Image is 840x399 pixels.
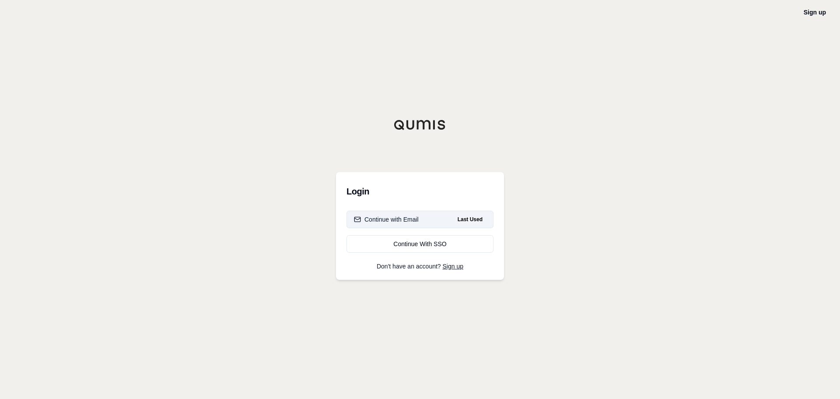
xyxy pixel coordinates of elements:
[454,214,486,225] span: Last Used
[804,9,826,16] a: Sign up
[346,211,493,228] button: Continue with EmailLast Used
[354,215,419,224] div: Continue with Email
[443,263,463,270] a: Sign up
[346,235,493,253] a: Continue With SSO
[354,240,486,248] div: Continue With SSO
[346,183,493,200] h3: Login
[346,263,493,269] p: Don't have an account?
[394,120,446,130] img: Qumis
